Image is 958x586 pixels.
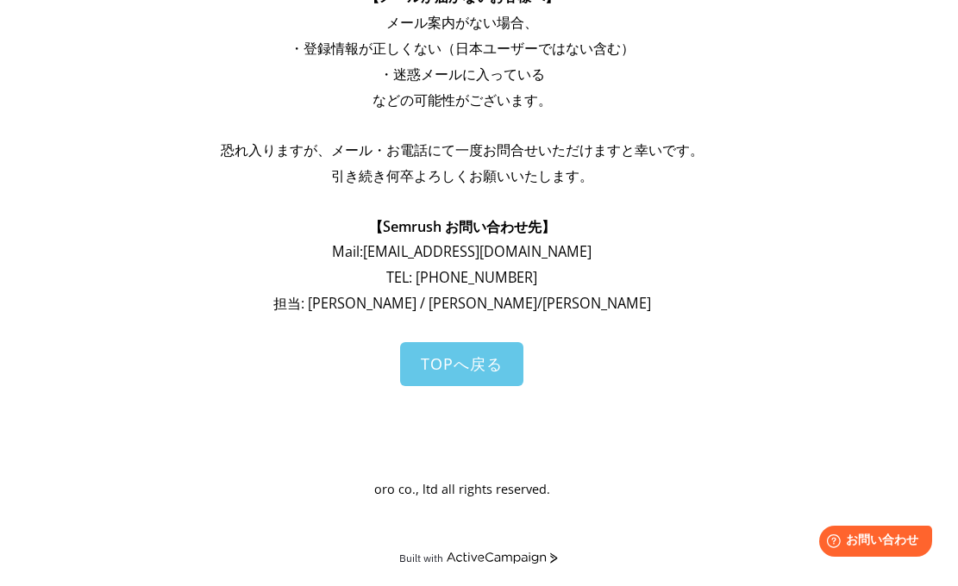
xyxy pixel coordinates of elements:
[332,242,592,261] span: Mail: [EMAIL_ADDRESS][DOMAIN_NAME]
[386,268,537,287] span: TEL: [PHONE_NUMBER]
[386,13,538,32] span: メール案内がない場合、
[374,481,550,497] span: oro co., ltd all rights reserved.
[273,294,651,313] span: 担当: [PERSON_NAME] / [PERSON_NAME]/[PERSON_NAME]
[369,217,555,236] span: 【Semrush お問い合わせ先】
[373,90,552,109] span: などの可能性がございます。
[805,519,939,567] iframe: Help widget launcher
[379,65,545,84] span: ・迷惑メールに入っている
[399,552,443,564] div: Built with
[221,140,704,159] span: 恐れ入りますが、メール・お電話にて一度お問合せいただけますと幸いです。
[290,39,635,58] span: ・登録情報が正しくない（日本ユーザーではない含む）
[400,342,523,386] a: TOPへ戻る
[421,353,503,374] span: TOPへ戻る
[331,166,593,185] span: 引き続き何卒よろしくお願いいたします。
